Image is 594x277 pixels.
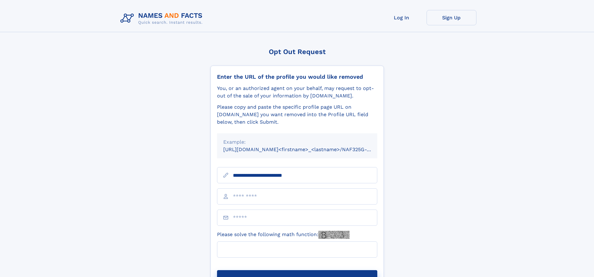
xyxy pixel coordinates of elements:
img: Logo Names and Facts [118,10,208,27]
div: Example: [223,138,371,146]
a: Log In [377,10,427,25]
div: Please copy and paste the specific profile page URL on [DOMAIN_NAME] you want removed into the Pr... [217,103,377,126]
div: Opt Out Request [210,48,384,56]
label: Please solve the following math function: [217,231,350,239]
a: Sign Up [427,10,476,25]
small: [URL][DOMAIN_NAME]<firstname>_<lastname>/NAF325G-xxxxxxxx [223,146,389,152]
div: Enter the URL of the profile you would like removed [217,73,377,80]
div: You, or an authorized agent on your behalf, may request to opt-out of the sale of your informatio... [217,85,377,100]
